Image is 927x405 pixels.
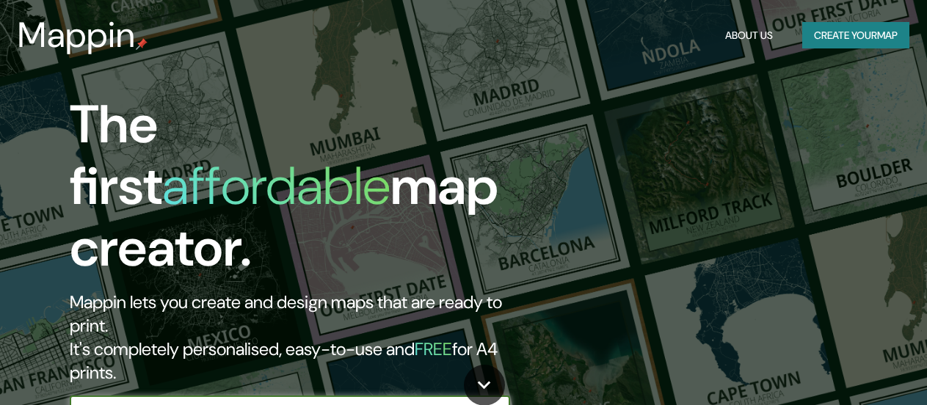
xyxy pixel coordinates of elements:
h1: affordable [162,152,390,220]
h5: FREE [415,337,452,360]
h1: The first map creator. [70,94,534,291]
h2: Mappin lets you create and design maps that are ready to print. It's completely personalised, eas... [70,291,534,384]
img: mappin-pin [136,38,148,50]
button: About Us [719,22,779,49]
h3: Mappin [18,15,136,56]
button: Create yourmap [802,22,909,49]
